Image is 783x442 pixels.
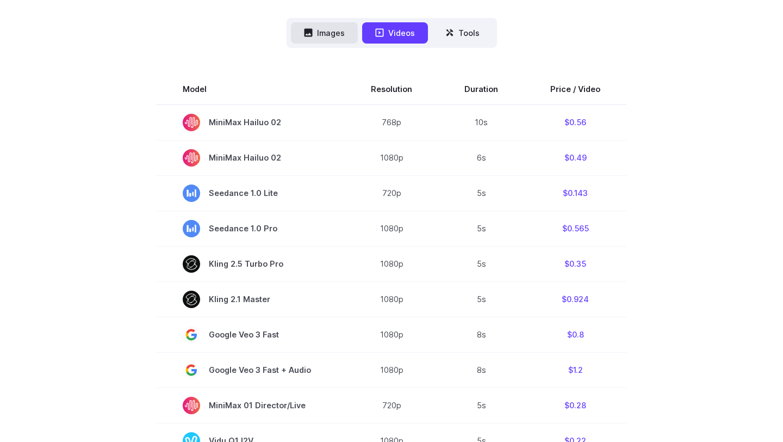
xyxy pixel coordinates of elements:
td: 5s [438,388,524,423]
span: Seedance 1.0 Lite [183,185,319,202]
td: 10s [438,105,524,140]
td: $0.56 [524,105,626,140]
td: 5s [438,246,524,281]
span: MiniMax Hailuo 02 [183,149,319,167]
td: 1080p [345,246,438,281]
td: $0.35 [524,246,626,281]
span: MiniMax 01 Director/Live [183,397,319,414]
button: Images [291,22,358,44]
td: $1.2 [524,352,626,388]
td: 1080p [345,352,438,388]
td: 1080p [345,140,438,175]
td: 5s [438,175,524,211]
span: Kling 2.1 Master [183,291,319,308]
td: $0.8 [524,317,626,352]
td: $0.28 [524,388,626,423]
th: Duration [438,74,524,105]
td: $0.924 [524,281,626,317]
td: $0.143 [524,175,626,211]
span: Kling 2.5 Turbo Pro [183,255,319,273]
td: 1080p [345,281,438,317]
td: $0.49 [524,140,626,175]
td: 6s [438,140,524,175]
button: Videos [362,22,428,44]
th: Model [157,74,345,105]
td: 8s [438,352,524,388]
span: MiniMax Hailuo 02 [183,114,319,131]
th: Resolution [345,74,438,105]
td: $0.565 [524,211,626,246]
td: 768p [345,105,438,140]
td: 5s [438,211,524,246]
td: 1080p [345,211,438,246]
th: Price / Video [524,74,626,105]
td: 8s [438,317,524,352]
td: 720p [345,175,438,211]
span: Google Veo 3 Fast [183,326,319,343]
td: 5s [438,281,524,317]
span: Seedance 1.0 Pro [183,220,319,237]
button: Tools [432,22,493,44]
td: 720p [345,388,438,423]
span: Google Veo 3 Fast + Audio [183,361,319,379]
td: 1080p [345,317,438,352]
